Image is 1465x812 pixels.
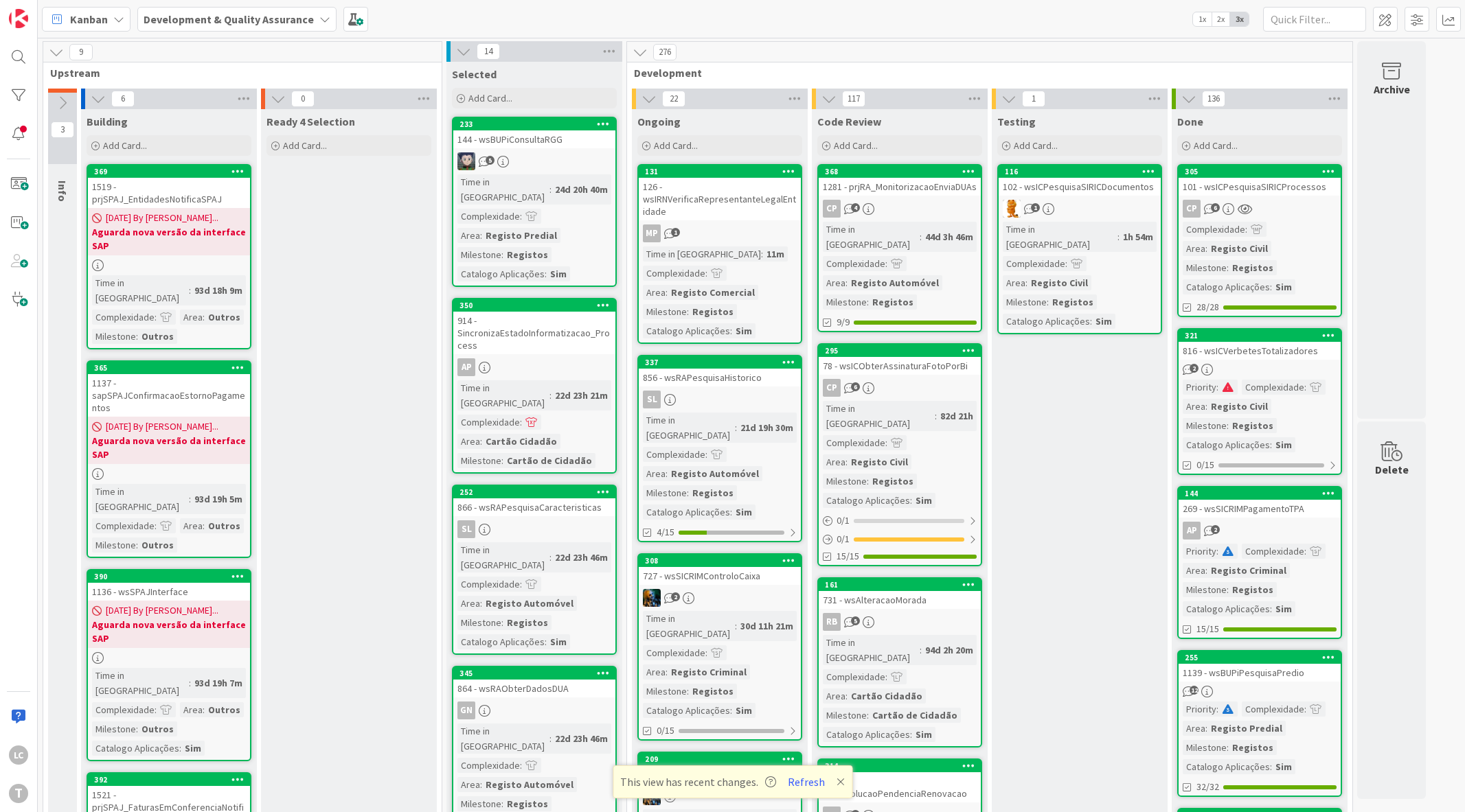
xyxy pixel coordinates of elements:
div: 24d 20h 40m [552,182,611,197]
span: : [549,388,552,403]
div: Sim [732,504,756,520]
div: Registos [689,485,737,500]
span: : [1047,294,1049,310]
div: 368 [819,165,981,178]
div: 233 [453,118,615,130]
div: 295 [825,346,981,356]
div: Registo Civil [1207,241,1271,256]
div: 1281 - prjRA_MonitorizacaoEnviaDUAs [819,178,981,196]
div: 131 [645,167,801,176]
div: 365 [88,362,250,374]
div: RB [823,613,841,631]
div: AP [457,358,475,376]
div: Complexidade [1242,544,1304,559]
span: : [1270,601,1272,616]
div: Time in [GEOGRAPHIC_DATA] [823,401,935,431]
div: CP [1179,200,1341,218]
span: : [920,229,922,244]
span: Add Card... [834,139,878,152]
div: 914 - SincronizaEstadoInformatizacao_Process [453,312,615,354]
div: Registos [869,474,917,489]
div: Milestone [457,615,501,630]
div: MP [639,224,801,242]
div: 3691519 - prjSPAJ_EntidadesNotificaSPAJ [88,165,250,208]
div: Area [1003,275,1025,290]
div: 308727 - wsSICRIMControloCaixa [639,555,801,585]
div: Time in [GEOGRAPHIC_DATA] [92,484,189,514]
span: : [480,434,482,449]
div: Area [643,466,666,481]
div: Complexidade [457,415,520,430]
div: CP [819,379,981,397]
span: 2 [671,592,680,601]
div: Area [643,285,666,300]
div: RB [819,613,981,631]
div: Area [457,434,480,449]
span: : [203,518,205,533]
span: : [501,453,503,468]
div: 144269 - wsSICRIMPagamentoTPA [1179,487,1341,518]
div: 82d 21h [937,408,977,424]
span: : [687,304,689,319]
span: : [666,285,668,300]
span: : [136,329,138,344]
div: 1519 - prjSPAJ_EntidadesNotificaSPAJ [88,178,250,208]
span: : [1117,229,1120,244]
div: Complexidade [1242,380,1304,395]
a: 337856 - wsRAPesquisaHistoricoSLTime in [GEOGRAPHIC_DATA]:21d 19h 30mComplexidade:Area:Registo Au... [637,355,802,542]
div: 369 [94,167,250,176]
div: Complexidade [1003,256,1065,271]
div: 365 [94,363,250,373]
div: Time in [GEOGRAPHIC_DATA] [643,413,735,443]
span: : [520,577,522,592]
div: 233 [459,119,615,129]
span: : [1227,418,1229,433]
div: RL [999,200,1161,218]
div: 269 - wsSICRIMPagamentoTPA [1179,500,1341,518]
a: 308727 - wsSICRIMControloCaixaJCTime in [GEOGRAPHIC_DATA]:30d 11h 21mComplexidade:Area:Registo Cr... [637,553,802,741]
img: Visit kanbanzone.com [9,9,28,28]
div: 305101 - wsICPesquisaSIRICProcessos [1179,165,1341,196]
div: 131126 - wsIRNVerificaRepresentanteLegalEntidade [639,165,801,220]
div: Area [1183,563,1205,578]
img: RL [1003,200,1021,218]
div: Registo Civil [848,454,911,469]
span: 6 [851,382,860,391]
a: 144269 - wsSICRIMPagamentoTPAAPPriority:Complexidade:Area:Registo CriminalMilestone:RegistosCatal... [1177,486,1342,639]
span: : [1065,256,1067,271]
a: 116102 - wsICPesquisaSIRICDocumentosRLTime in [GEOGRAPHIC_DATA]:1h 54mComplexidade:Area:Registo C... [997,164,1162,334]
div: Complexidade [643,447,705,462]
span: : [885,256,887,271]
span: : [1216,544,1218,559]
div: Registos [1229,582,1277,597]
span: : [1270,279,1272,294]
span: : [735,420,737,435]
div: CP [823,379,841,397]
div: Milestone [643,304,687,319]
a: 321816 - wsICVerbetesTotalizadoresPriority:Complexidade:Area:Registo CivilMilestone:RegistosCatal... [1177,328,1342,475]
div: 3651137 - sapSPAJConfirmacaoEstornoPagamentos [88,362,250,417]
span: : [730,323,732,338]
div: 1137 - sapSPAJConfirmacaoEstornoPagamentos [88,374,250,417]
span: : [885,435,887,450]
div: Time in [GEOGRAPHIC_DATA] [457,380,549,410]
span: : [935,408,937,424]
div: Complexidade [823,435,885,450]
div: 866 - wsRAPesquisaCaracteristicas [453,498,615,516]
div: Catalogo Aplicações [643,504,730,520]
div: 131 [639,165,801,178]
span: : [761,246,763,262]
div: Milestone [1183,418,1227,433]
span: : [1227,582,1229,597]
span: 2 [1190,364,1199,373]
div: 350 [459,301,615,310]
div: Milestone [457,247,501,262]
b: Aguarda nova versão da interface SAP [92,434,246,461]
div: Complexidade [1183,222,1245,237]
div: 252866 - wsRAPesquisaCaracteristicas [453,486,615,516]
span: : [203,310,205,325]
div: 308 [639,555,801,567]
span: : [845,275,848,290]
div: Complexidade [457,577,520,592]
span: Add Card... [1194,139,1238,152]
